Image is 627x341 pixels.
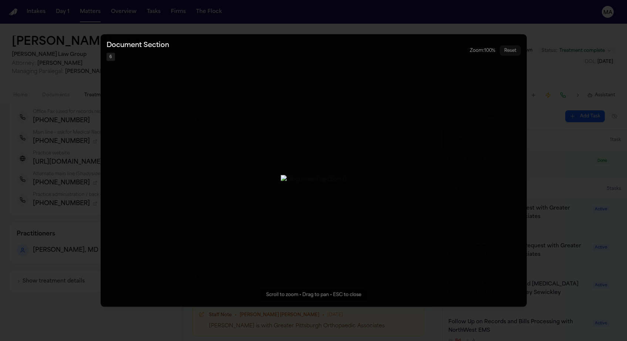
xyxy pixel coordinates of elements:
[107,53,115,61] span: 6
[260,289,367,301] div: Scroll to zoom • Drag to pan • ESC to close
[470,47,495,53] div: Zoom: 100 %
[101,34,527,307] button: Zoomable image viewer. Use mouse wheel to zoom, drag to pan, or press R to reset.
[500,45,521,56] button: Reset
[107,40,169,50] h3: Document Section
[281,175,347,184] img: Document section 6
